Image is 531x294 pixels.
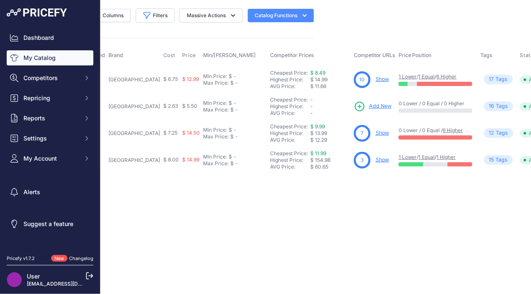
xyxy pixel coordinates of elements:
img: Pricefy Logo [7,8,67,17]
div: $ [229,127,232,133]
a: Changelog [69,255,93,261]
p: [GEOGRAPHIC_DATA] [108,103,160,110]
p: [GEOGRAPHIC_DATA] [108,157,160,164]
div: $ [230,107,234,113]
a: [EMAIL_ADDRESS][DOMAIN_NAME] [27,281,114,287]
a: 6 Higher [437,73,457,80]
a: 1 Higher [437,154,456,160]
a: Cheapest Price: [270,96,308,103]
div: - [234,160,238,167]
div: $ [229,100,232,107]
a: My Catalog [7,50,93,65]
span: $ 154.98 [310,157,330,163]
span: Min/[PERSON_NAME] [203,52,256,58]
span: $ 14.99 [310,76,327,83]
div: Pricefy v1.7.2 [7,255,35,262]
span: Price [182,52,196,59]
div: Min Price: [203,100,227,107]
span: 3 [361,156,364,164]
span: Tag [484,75,513,84]
a: Add New [354,101,392,112]
div: - [232,100,236,107]
button: Repricing [7,91,93,106]
div: - [234,133,238,140]
span: New [51,255,67,262]
button: Columns [85,9,131,22]
button: Reports [7,111,93,126]
a: $ 9.99 [310,123,325,130]
div: Highest Price: [270,76,310,83]
div: Max Price: [203,107,229,113]
a: Alerts [7,185,93,200]
div: - [232,127,236,133]
span: $ 5.50 [182,103,197,109]
div: Max Price: [203,160,229,167]
a: 6 Higher [443,127,463,133]
span: s [505,75,508,83]
span: 12 [489,129,495,137]
a: Show [376,130,389,136]
span: $ 8.00 [163,156,179,163]
span: Brand [108,52,123,58]
div: $ [230,80,234,86]
div: AVG Price: [270,164,310,170]
a: $ 11.99 [310,150,326,156]
span: Tag [484,101,513,111]
p: [GEOGRAPHIC_DATA] [108,130,160,137]
div: - [232,73,236,80]
span: $ 7.25 [163,130,178,136]
a: 1 Equal [419,154,435,160]
div: AVG Price: [270,137,310,143]
span: 17 [489,75,494,83]
span: $ 14.99 [182,156,199,163]
p: [GEOGRAPHIC_DATA] [108,76,160,83]
a: Show [376,76,389,82]
button: Filters [136,8,175,23]
span: $ 12.99 [182,76,199,82]
span: Tags [481,52,493,58]
div: $ 11.66 [310,83,351,90]
a: Show [376,156,389,163]
span: $ 6.75 [163,76,178,82]
span: Cost [163,52,175,59]
div: Min Price: [203,127,227,133]
div: Min Price: [203,154,227,160]
span: - [310,110,313,116]
button: Competitors [7,70,93,86]
span: Competitor Prices [270,52,314,58]
a: Suggest a feature [7,216,93,232]
nav: Sidebar [7,30,93,245]
a: 1 Equal [419,73,435,80]
span: $ 2.63 [163,103,178,109]
div: Max Price: [203,133,229,140]
div: - [232,154,236,160]
div: AVG Price: [270,83,310,90]
span: Price Position [399,52,432,58]
a: Dashboard [7,30,93,45]
p: 0 Lower / 0 Equal / [399,127,472,134]
span: Tag [484,155,513,165]
span: 15 [489,156,494,164]
span: s [505,129,508,137]
span: Competitors [23,74,78,82]
span: Settings [23,134,78,143]
button: Massive Actions [180,8,243,23]
a: User [27,273,40,280]
span: s [505,156,508,164]
span: Tag [484,128,513,138]
div: Highest Price: [270,103,310,110]
span: s [505,102,508,110]
span: 7 [361,130,364,137]
span: Repricing [23,94,78,102]
button: Cost [163,52,177,59]
div: $ 60.65 [310,164,351,170]
div: Max Price: [203,80,229,86]
span: $ 13.99 [310,130,327,136]
div: - [234,107,238,113]
a: 1 Lower [399,154,417,160]
span: Add New [369,102,392,110]
div: $ [229,154,232,160]
span: 10 [360,76,365,83]
span: 16 [489,102,495,110]
div: Highest Price: [270,157,310,164]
